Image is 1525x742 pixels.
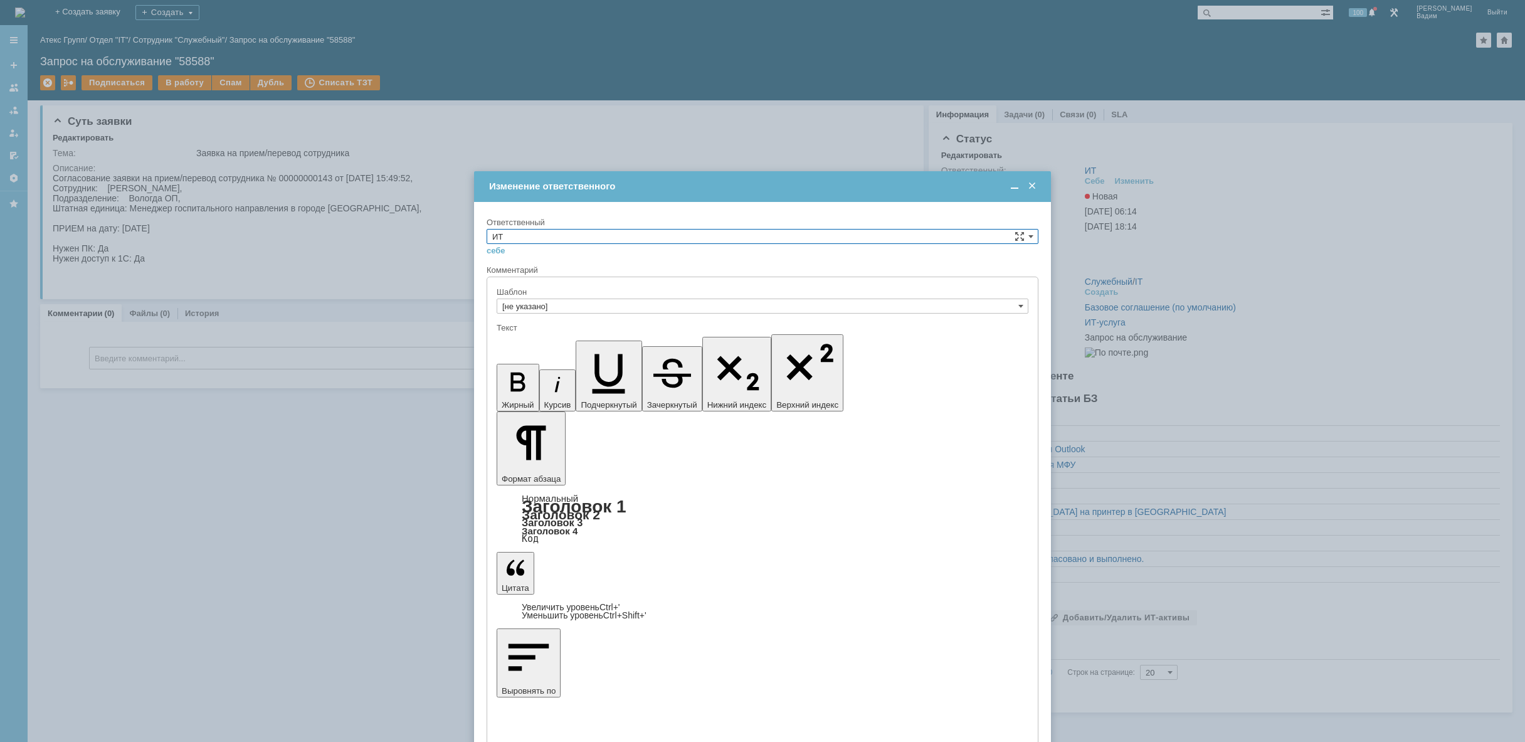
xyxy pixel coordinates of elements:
a: Decrease [522,610,646,620]
button: Подчеркнутый [576,341,641,411]
a: Заголовок 1 [522,497,626,516]
span: Цитата [502,583,529,593]
span: Ctrl+Shift+' [603,610,646,620]
div: Изменение ответственного [489,181,1038,192]
span: Закрыть [1026,181,1038,192]
a: Increase [522,602,620,612]
a: Нормальный [522,493,578,504]
button: Курсив [539,369,576,411]
span: Подчеркнутый [581,400,636,410]
button: Формат абзаца [497,411,566,485]
span: Формат абзаца [502,474,561,484]
span: Ctrl+' [599,602,620,612]
div: Цитата [497,603,1028,620]
span: Верхний индекс [776,400,838,410]
span: Курсив [544,400,571,410]
a: Заголовок 3 [522,517,583,528]
span: Свернуть (Ctrl + M) [1008,181,1021,192]
button: Цитата [497,552,534,595]
span: Жирный [502,400,534,410]
div: Шаблон [497,288,1026,296]
a: себе [487,246,505,256]
a: Заголовок 2 [522,507,600,522]
a: Заголовок 4 [522,526,578,536]
button: Нижний индекс [702,337,772,411]
span: Сложная форма [1015,231,1025,241]
button: Верхний индекс [771,334,843,411]
div: Комментарий [487,265,1038,277]
button: Выровнять по [497,628,561,697]
a: Код [522,533,539,544]
span: Нижний индекс [707,400,767,410]
span: Выровнять по [502,686,556,696]
div: Формат абзаца [497,494,1028,543]
div: Текст [497,324,1026,332]
button: Зачеркнутый [642,346,702,411]
button: Жирный [497,364,539,411]
span: Зачеркнутый [647,400,697,410]
div: Ответственный [487,218,1036,226]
